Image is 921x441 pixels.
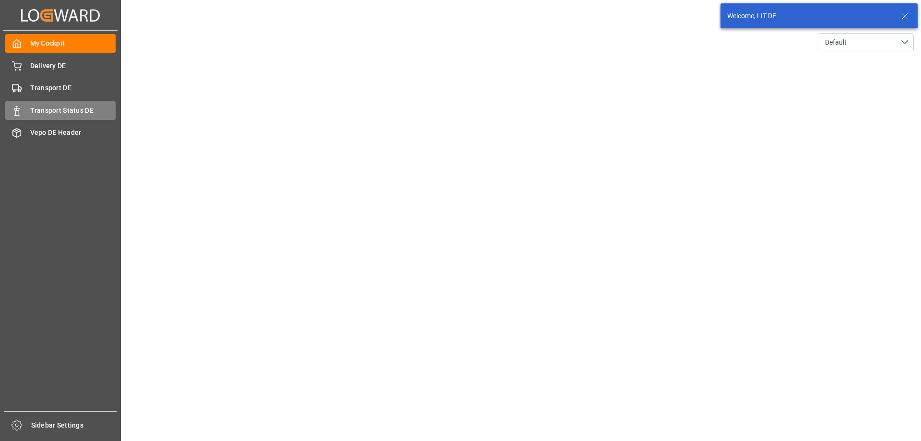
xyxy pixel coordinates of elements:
[818,33,914,51] button: open menu
[825,37,847,48] span: Default
[30,106,116,116] span: Transport Status DE
[31,420,117,430] span: Sidebar Settings
[30,128,116,138] span: Vepo DE Header
[5,79,116,97] a: Transport DE
[30,61,116,71] span: Delivery DE
[5,123,116,142] a: Vepo DE Header
[5,56,116,75] a: Delivery DE
[30,83,116,93] span: Transport DE
[30,38,116,48] span: My Cockpit
[5,101,116,119] a: Transport Status DE
[727,11,892,21] div: Welcome, LIT DE
[5,34,116,53] a: My Cockpit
